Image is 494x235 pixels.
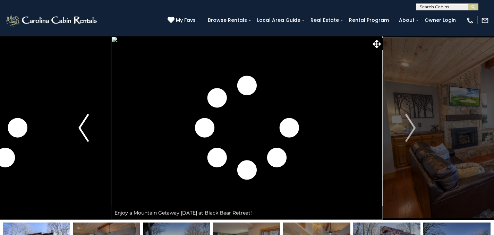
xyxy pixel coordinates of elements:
div: Enjoy a Mountain Getaway [DATE] at Black Bear Retreat! [111,206,383,220]
a: Real Estate [307,15,342,26]
a: Browse Rentals [204,15,250,26]
button: Previous [56,36,111,220]
img: White-1-2.png [5,14,99,27]
a: My Favs [168,17,197,24]
a: Local Area Guide [254,15,304,26]
img: mail-regular-white.png [481,17,489,24]
span: My Favs [176,17,196,24]
img: arrow [78,114,89,142]
img: phone-regular-white.png [466,17,474,24]
img: arrow [405,114,416,142]
a: Owner Login [421,15,459,26]
a: About [395,15,418,26]
button: Next [383,36,438,220]
a: Rental Program [346,15,392,26]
